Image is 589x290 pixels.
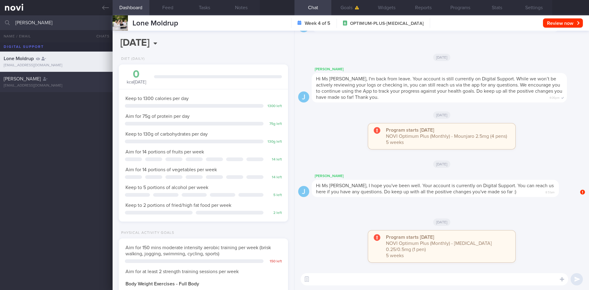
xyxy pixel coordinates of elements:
[125,69,148,85] div: kcal [DATE]
[267,193,282,198] div: 5 left
[386,140,404,145] span: 5 weeks
[312,66,585,73] div: [PERSON_NAME]
[133,20,178,27] span: Lone Moldrup
[386,253,404,258] span: 5 weeks
[316,183,554,194] span: Hi Ms [PERSON_NAME], I hope you've been well. Your account is currently on Digital Support. You c...
[545,189,555,195] span: 8:51am
[316,76,562,100] span: Hi Ms [PERSON_NAME], I'm back from leave. Your account is still currently on Digital Support. Whi...
[125,96,189,101] span: Keep to 1300 calories per day
[386,241,492,252] span: NOVI Optimum Plus (Monthly) - [MEDICAL_DATA] 0.25/0.5mg (1 pen)
[267,140,282,144] div: 130 g left
[267,211,282,215] div: 2 left
[298,91,309,103] div: J
[125,185,208,190] span: Keep to 5 portions of alcohol per week
[543,18,583,28] button: Review now
[267,157,282,162] div: 14 left
[312,172,577,180] div: [PERSON_NAME]
[4,63,109,68] div: [EMAIL_ADDRESS][DOMAIN_NAME]
[433,218,451,226] span: [DATE]
[125,167,217,172] span: Aim for 14 portions of vegetables per week
[433,54,451,61] span: [DATE]
[298,186,309,197] div: J
[125,203,231,208] span: Keep to 2 portions of fried/high fat food per week
[350,21,424,27] span: OPTIMUM-PLUS-[MEDICAL_DATA]
[125,269,239,274] span: Aim for at least 2 strength training sessions per week
[4,83,109,88] div: [EMAIL_ADDRESS][DOMAIN_NAME]
[4,56,34,61] span: Lone Moldrup
[119,57,145,61] div: Diet (Daily)
[549,94,560,100] span: 4:06pm
[125,149,204,154] span: Aim for 14 portions of fruits per week
[267,104,282,109] div: 1300 left
[125,132,208,137] span: Keep to 130g of carbohydrates per day
[4,76,41,81] span: [PERSON_NAME]
[125,114,190,119] span: Aim for 75g of protein per day
[433,160,451,168] span: [DATE]
[125,245,271,256] span: Aim for 150 mins moderate intensity aerobic training per week (brisk walking, jogging, swimming, ...
[125,69,148,80] div: 0
[125,281,199,286] strong: Body Weight Exercises - Full Body
[305,20,330,26] strong: Week 4 of 5
[433,111,451,119] span: [DATE]
[386,235,434,240] strong: Program starts [DATE]
[267,175,282,180] div: 14 left
[88,30,113,42] button: Chats
[119,231,174,235] div: Physical Activity Goals
[267,122,282,126] div: 75 g left
[386,134,507,139] span: NOVI Optimum Plus (Monthly) - Mounjaro 2.5mg (4 pens)
[267,259,282,264] div: 150 left
[386,128,434,133] strong: Program starts [DATE]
